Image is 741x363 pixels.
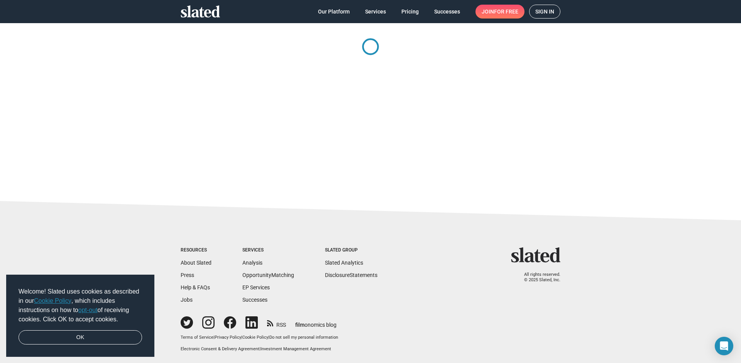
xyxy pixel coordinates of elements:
span: film [295,322,305,328]
a: Analysis [242,260,262,266]
a: Successes [242,297,267,303]
a: Press [181,272,194,278]
a: opt-out [78,307,98,313]
a: Investment Management Agreement [261,346,331,351]
span: Services [365,5,386,19]
a: Privacy Policy [215,335,241,340]
a: About Slated [181,260,211,266]
a: Joinfor free [475,5,524,19]
div: cookieconsent [6,275,154,357]
a: Pricing [395,5,425,19]
a: Successes [428,5,466,19]
span: for free [494,5,518,19]
a: Sign in [529,5,560,19]
div: Services [242,247,294,253]
a: Terms of Service [181,335,213,340]
a: Our Platform [312,5,356,19]
a: Electronic Consent & Delivery Agreement [181,346,259,351]
span: | [268,335,269,340]
a: Help & FAQs [181,284,210,290]
span: Sign in [535,5,554,18]
a: Services [359,5,392,19]
span: | [241,335,242,340]
a: Slated Analytics [325,260,363,266]
a: EP Services [242,284,270,290]
div: Resources [181,247,211,253]
a: filmonomics blog [295,315,337,329]
span: Join [482,5,518,19]
span: Pricing [401,5,419,19]
a: Cookie Policy [242,335,268,340]
a: Cookie Policy [34,297,71,304]
div: Slated Group [325,247,377,253]
a: Jobs [181,297,193,303]
span: Welcome! Slated uses cookies as described in our , which includes instructions on how to of recei... [19,287,142,324]
span: Our Platform [318,5,350,19]
div: Open Intercom Messenger [715,337,733,355]
p: All rights reserved. © 2025 Slated, Inc. [516,272,560,283]
a: DisclosureStatements [325,272,377,278]
button: Do not sell my personal information [269,335,338,341]
a: OpportunityMatching [242,272,294,278]
span: | [259,346,261,351]
a: RSS [267,317,286,329]
span: | [213,335,215,340]
a: dismiss cookie message [19,330,142,345]
span: Successes [434,5,460,19]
